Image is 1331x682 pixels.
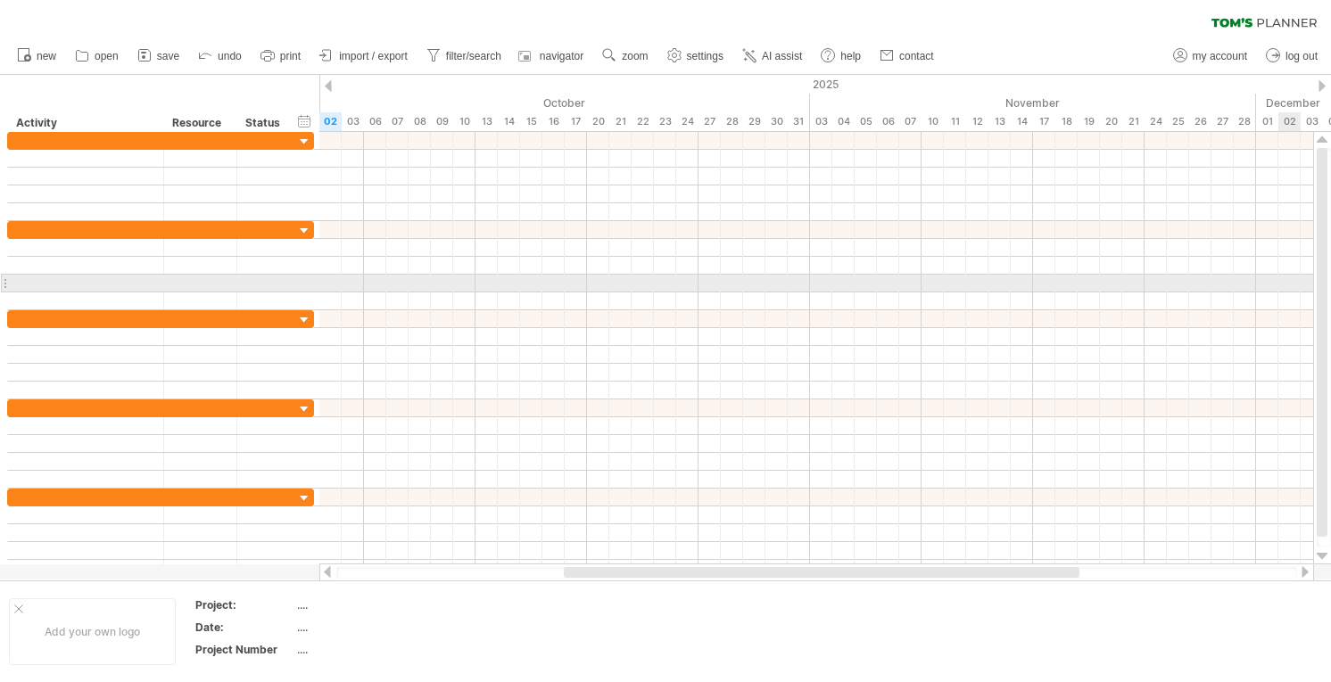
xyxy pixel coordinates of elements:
[988,112,1011,131] div: Thursday, 13 November 2025
[12,45,62,68] a: new
[133,45,185,68] a: save
[297,620,447,635] div: ....
[1100,112,1122,131] div: Thursday, 20 November 2025
[832,112,855,131] div: Tuesday, 4 November 2025
[632,112,654,131] div: Wednesday, 22 October 2025
[1286,50,1318,62] span: log out
[280,50,301,62] span: print
[1278,112,1301,131] div: Tuesday, 2 December 2025
[297,94,810,112] div: October 2025
[409,112,431,131] div: Wednesday, 8 October 2025
[475,112,498,131] div: Monday, 13 October 2025
[1122,112,1145,131] div: Friday, 21 November 2025
[1301,112,1323,131] div: Wednesday, 3 December 2025
[654,112,676,131] div: Thursday, 23 October 2025
[245,114,285,132] div: Status
[738,45,807,68] a: AI assist
[339,50,408,62] span: import / export
[540,50,583,62] span: navigator
[1078,112,1100,131] div: Wednesday, 19 November 2025
[877,112,899,131] div: Thursday, 6 November 2025
[9,598,176,665] div: Add your own logo
[663,45,729,68] a: settings
[899,50,934,62] span: contact
[1167,112,1189,131] div: Tuesday, 25 November 2025
[899,112,922,131] div: Friday, 7 November 2025
[364,112,386,131] div: Monday, 6 October 2025
[721,112,743,131] div: Tuesday, 28 October 2025
[446,50,501,62] span: filter/search
[609,112,632,131] div: Tuesday, 21 October 2025
[256,45,306,68] a: print
[1169,45,1252,68] a: my account
[157,50,179,62] span: save
[1011,112,1033,131] div: Friday, 14 November 2025
[422,45,507,68] a: filter/search
[765,112,788,131] div: Thursday, 30 October 2025
[95,50,119,62] span: open
[1145,112,1167,131] div: Monday, 24 November 2025
[1211,112,1234,131] div: Thursday, 27 November 2025
[855,112,877,131] div: Wednesday, 5 November 2025
[1234,112,1256,131] div: Friday, 28 November 2025
[922,112,944,131] div: Monday, 10 November 2025
[699,112,721,131] div: Monday, 27 October 2025
[676,112,699,131] div: Friday, 24 October 2025
[195,620,293,635] div: Date:
[218,50,242,62] span: undo
[37,50,56,62] span: new
[687,50,723,62] span: settings
[587,112,609,131] div: Monday, 20 October 2025
[542,112,565,131] div: Thursday, 16 October 2025
[622,50,648,62] span: zoom
[342,112,364,131] div: Friday, 3 October 2025
[70,45,124,68] a: open
[319,112,342,131] div: Thursday, 2 October 2025
[1189,112,1211,131] div: Wednesday, 26 November 2025
[1193,50,1247,62] span: my account
[743,112,765,131] div: Wednesday, 29 October 2025
[315,45,413,68] a: import / export
[762,50,802,62] span: AI assist
[1055,112,1078,131] div: Tuesday, 18 November 2025
[453,112,475,131] div: Friday, 10 October 2025
[195,597,293,612] div: Project:
[816,45,866,68] a: help
[788,112,810,131] div: Friday, 31 October 2025
[195,642,293,657] div: Project Number
[598,45,653,68] a: zoom
[516,45,589,68] a: navigator
[966,112,988,131] div: Wednesday, 12 November 2025
[431,112,453,131] div: Thursday, 9 October 2025
[498,112,520,131] div: Tuesday, 14 October 2025
[194,45,247,68] a: undo
[386,112,409,131] div: Tuesday, 7 October 2025
[172,114,227,132] div: Resource
[1261,45,1323,68] a: log out
[840,50,861,62] span: help
[1033,112,1055,131] div: Monday, 17 November 2025
[810,94,1256,112] div: November 2025
[565,112,587,131] div: Friday, 17 October 2025
[875,45,939,68] a: contact
[16,114,153,132] div: Activity
[520,112,542,131] div: Wednesday, 15 October 2025
[297,642,447,657] div: ....
[297,597,447,612] div: ....
[1256,112,1278,131] div: Monday, 1 December 2025
[810,112,832,131] div: Monday, 3 November 2025
[944,112,966,131] div: Tuesday, 11 November 2025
